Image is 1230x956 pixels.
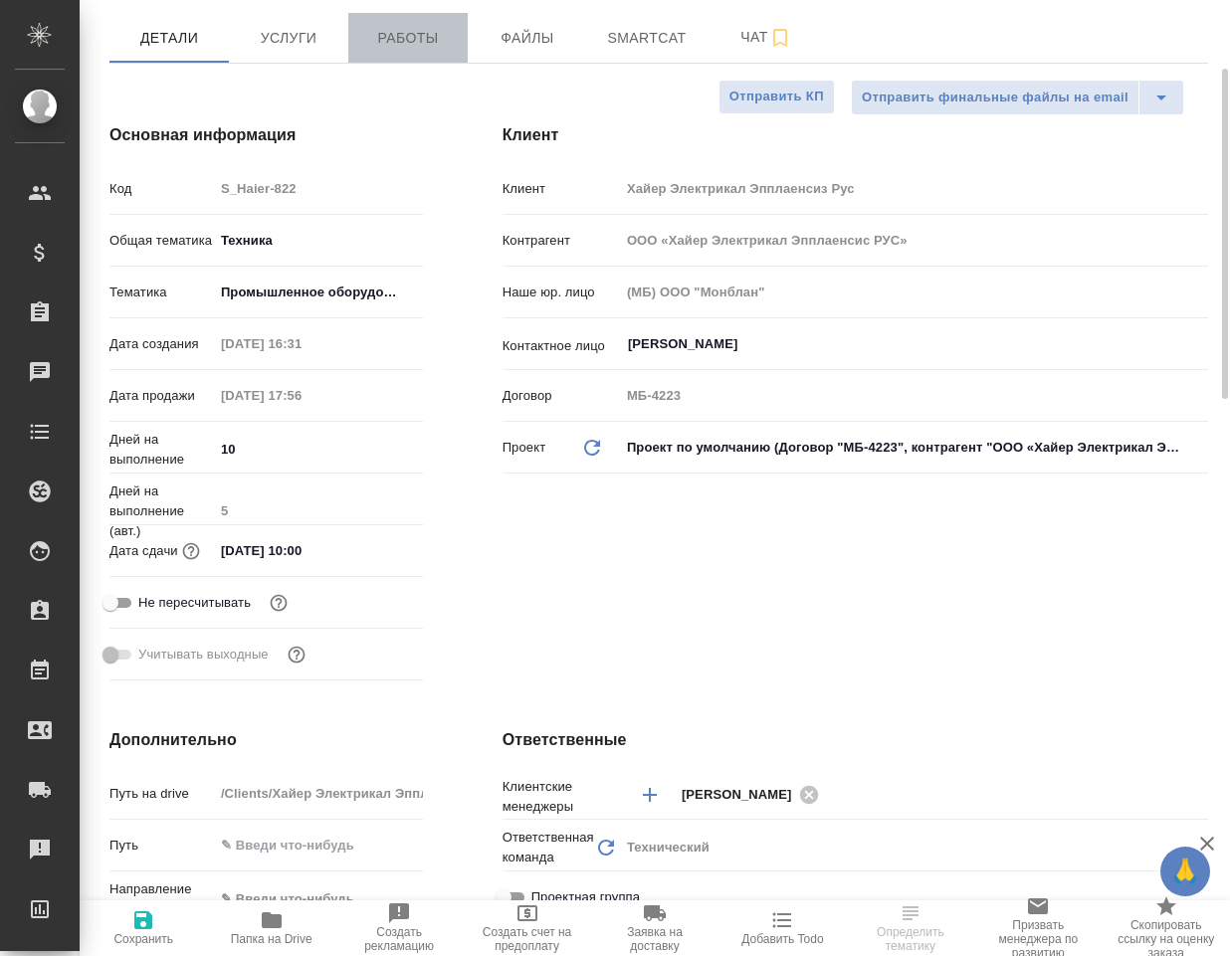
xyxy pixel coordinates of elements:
[503,777,620,817] p: Клиентские менеджеры
[503,123,1208,147] h4: Клиент
[591,900,718,956] button: Заявка на доставку
[214,496,423,525] input: Пустое поле
[109,386,214,406] p: Дата продажи
[503,283,620,302] p: Наше юр. лицо
[475,925,578,953] span: Создать счет на предоплату
[109,283,214,302] p: Тематика
[109,123,423,147] h4: Основная информация
[214,536,388,565] input: ✎ Введи что-нибудь
[214,224,423,258] div: Техника
[599,26,695,51] span: Smartcat
[620,226,1208,255] input: Пустое поле
[626,771,674,819] button: Добавить менеджера
[620,278,1208,306] input: Пустое поле
[480,26,575,51] span: Файлы
[718,900,846,956] button: Добавить Todo
[851,80,1139,115] button: Отправить финальные файлы на email
[109,836,214,856] p: Путь
[741,932,823,946] span: Добавить Todo
[109,541,178,561] p: Дата сдачи
[1197,342,1201,346] button: Open
[109,728,423,752] h4: Дополнительно
[109,430,214,470] p: Дней на выполнение
[729,86,824,108] span: Отправить КП
[847,900,974,956] button: Определить тематику
[335,900,463,956] button: Создать рекламацию
[221,889,399,909] div: ✎ Введи что-нибудь
[214,435,423,464] input: ✎ Введи что-нибудь
[1103,900,1230,956] button: Скопировать ссылку на оценку заказа
[207,900,334,956] button: Папка на Drive
[109,179,214,199] p: Код
[682,785,804,805] span: [PERSON_NAME]
[851,80,1184,115] div: split button
[214,329,388,358] input: Пустое поле
[603,925,707,953] span: Заявка на доставку
[862,87,1128,109] span: Отправить финальные файлы на email
[1160,847,1210,896] button: 🙏
[1168,851,1202,892] span: 🙏
[241,26,336,51] span: Услуги
[109,784,214,804] p: Путь на drive
[214,174,423,203] input: Пустое поле
[463,900,590,956] button: Создать счет на предоплату
[109,334,214,354] p: Дата создания
[284,642,309,668] button: Выбери, если сб и вс нужно считать рабочими днями для выполнения заказа.
[178,538,204,564] button: Если добавить услуги и заполнить их объемом, то дата рассчитается автоматически
[347,925,451,953] span: Создать рекламацию
[266,590,292,616] button: Включи, если не хочешь, чтобы указанная дата сдачи изменилась после переставления заказа в 'Подтв...
[214,381,388,410] input: Пустое поле
[620,431,1208,465] div: Проект по умолчанию (Договор "МБ-4223", контрагент "ООО «Хайер Электрикал Эпплаенсис РУС»")
[214,882,423,916] div: ✎ Введи что-нибудь
[503,828,594,867] p: Ответственная команда
[109,481,214,541] p: Дней на выполнение (авт.)
[718,80,835,114] button: Отправить КП
[231,932,312,946] span: Папка на Drive
[682,782,825,807] div: [PERSON_NAME]
[768,26,792,50] svg: Подписаться
[620,174,1208,203] input: Пустое поле
[214,779,423,808] input: Пустое поле
[1197,793,1201,797] button: Open
[121,26,217,51] span: Детали
[531,887,640,907] span: Проектная группа
[503,386,620,406] p: Договор
[138,593,251,613] span: Не пересчитывать
[113,932,173,946] span: Сохранить
[503,179,620,199] p: Клиент
[360,26,456,51] span: Работы
[138,645,269,665] span: Учитывать выходные
[503,336,620,356] p: Контактное лицо
[620,381,1208,410] input: Пустое поле
[974,900,1102,956] button: Призвать менеджера по развитию
[718,25,814,50] span: Чат
[80,900,207,956] button: Сохранить
[503,728,1208,752] h4: Ответственные
[503,231,620,251] p: Контрагент
[214,831,423,860] input: ✎ Введи что-нибудь
[503,438,546,458] p: Проект
[214,276,423,309] div: Промышленное оборудование
[109,231,214,251] p: Общая тематика
[109,879,214,919] p: Направление услуг
[620,831,1208,864] div: Технический
[859,925,962,953] span: Определить тематику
